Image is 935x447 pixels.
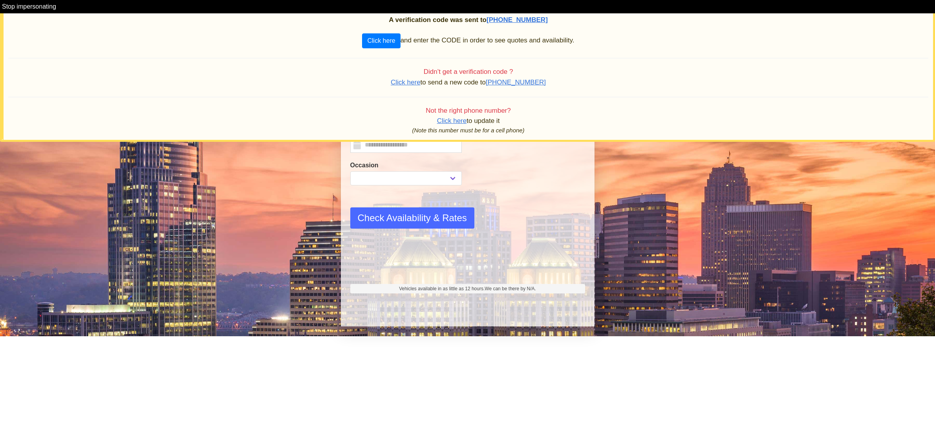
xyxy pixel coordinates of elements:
[412,127,525,134] i: (Note this number must be for a cell phone)
[350,207,474,229] button: Check Availability & Rates
[8,68,928,76] h4: Didn’t get a verification code ?
[399,285,536,292] span: Vehicles available in as little as 12 hours.
[358,211,467,225] span: Check Availability & Rates
[8,116,928,126] p: to update it
[8,33,928,48] p: and enter the CODE in order to see quotes and availability.
[486,79,546,86] span: [PHONE_NUMBER]
[485,286,536,291] span: We can be there by N/A.
[362,33,400,48] button: Click here
[8,107,928,115] h4: Not the right phone number?
[487,16,548,24] span: [PHONE_NUMBER]
[8,16,928,24] h2: A verification code was sent to
[350,161,462,170] label: Occasion
[437,117,467,125] span: Click here
[391,79,421,86] span: Click here
[8,78,928,87] p: to send a new code to
[2,3,56,10] a: Stop impersonating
